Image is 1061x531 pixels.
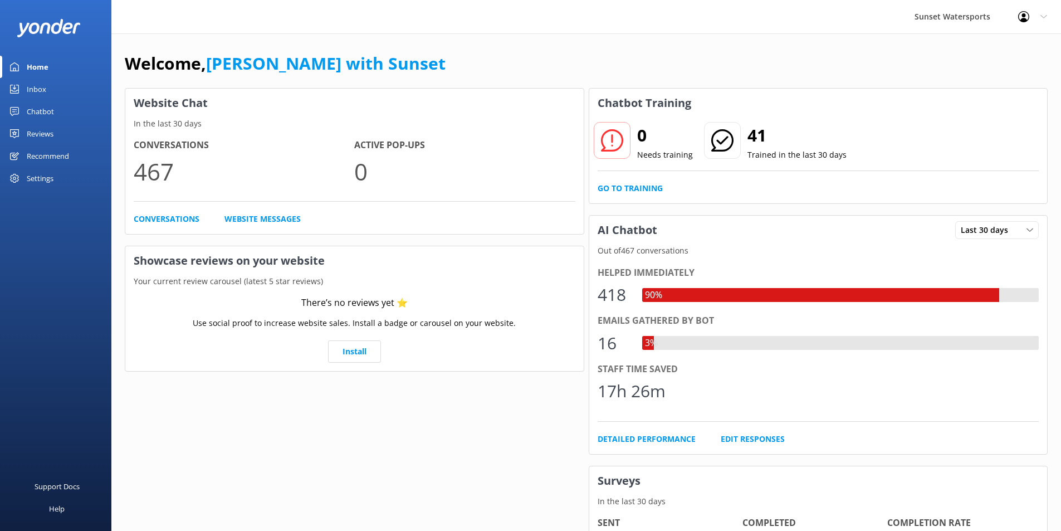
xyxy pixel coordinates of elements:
[887,516,1032,530] h4: Completion Rate
[125,246,584,275] h3: Showcase reviews on your website
[637,122,693,149] h2: 0
[354,153,575,190] p: 0
[134,138,354,153] h4: Conversations
[17,19,81,37] img: yonder-white-logo.png
[328,340,381,363] a: Install
[598,314,1039,328] div: Emails gathered by bot
[642,288,665,303] div: 90%
[27,145,69,167] div: Recommend
[598,433,696,445] a: Detailed Performance
[224,213,301,225] a: Website Messages
[598,266,1039,280] div: Helped immediately
[301,296,408,310] div: There’s no reviews yet ⭐
[598,378,666,405] div: 17h 26m
[747,149,847,161] p: Trained in the last 30 days
[598,516,742,530] h4: Sent
[27,78,46,100] div: Inbox
[589,495,1048,508] p: In the last 30 days
[206,52,446,75] a: [PERSON_NAME] with Sunset
[125,89,584,118] h3: Website Chat
[134,153,354,190] p: 467
[27,167,53,189] div: Settings
[742,516,887,530] h4: Completed
[721,433,785,445] a: Edit Responses
[589,89,700,118] h3: Chatbot Training
[747,122,847,149] h2: 41
[598,362,1039,377] div: Staff time saved
[125,275,584,288] p: Your current review carousel (latest 5 star reviews)
[589,216,666,245] h3: AI Chatbot
[125,118,584,130] p: In the last 30 days
[642,336,660,350] div: 3%
[589,245,1048,257] p: Out of 467 conversations
[354,138,575,153] h4: Active Pop-ups
[598,281,631,308] div: 418
[193,317,516,329] p: Use social proof to increase website sales. Install a badge or carousel on your website.
[598,182,663,194] a: Go to Training
[35,475,80,498] div: Support Docs
[637,149,693,161] p: Needs training
[598,330,631,357] div: 16
[27,56,48,78] div: Home
[27,100,54,123] div: Chatbot
[961,224,1015,236] span: Last 30 days
[134,213,199,225] a: Conversations
[125,50,446,77] h1: Welcome,
[589,466,1048,495] h3: Surveys
[27,123,53,145] div: Reviews
[49,498,65,520] div: Help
